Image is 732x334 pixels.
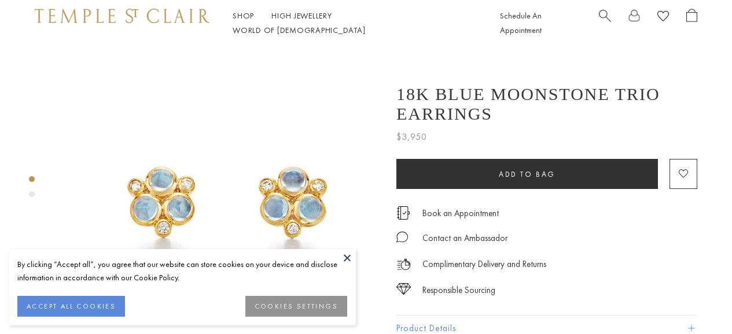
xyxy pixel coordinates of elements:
[396,283,411,295] img: icon_sourcing.svg
[233,9,474,38] nav: Main navigation
[686,9,697,38] a: Open Shopping Bag
[245,296,347,317] button: COOKIES SETTINGS
[599,9,611,38] a: Search
[29,173,35,206] div: Product gallery navigation
[422,257,546,272] p: Complimentary Delivery and Returns
[396,84,697,124] h1: 18K Blue Moonstone Trio Earrings
[233,10,254,21] a: ShopShop
[17,258,347,284] div: By clicking “Accept all”, you agree that our website can store cookies on your device and disclos...
[271,10,332,21] a: High JewelleryHigh Jewellery
[422,207,499,220] a: Book an Appointment
[233,25,365,35] a: World of [DEMOGRAPHIC_DATA]World of [DEMOGRAPHIC_DATA]
[35,9,209,23] img: Temple St. Clair
[422,231,507,246] div: Contact an Ambassador
[657,9,669,27] a: View Wishlist
[396,231,408,243] img: MessageIcon-01_2.svg
[17,296,125,317] button: ACCEPT ALL COOKIES
[396,159,658,189] button: Add to bag
[396,257,411,272] img: icon_delivery.svg
[500,10,542,35] a: Schedule An Appointment
[396,206,410,220] img: icon_appointment.svg
[499,169,556,179] span: Add to bag
[396,129,427,144] span: $3,950
[422,283,495,298] div: Responsible Sourcing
